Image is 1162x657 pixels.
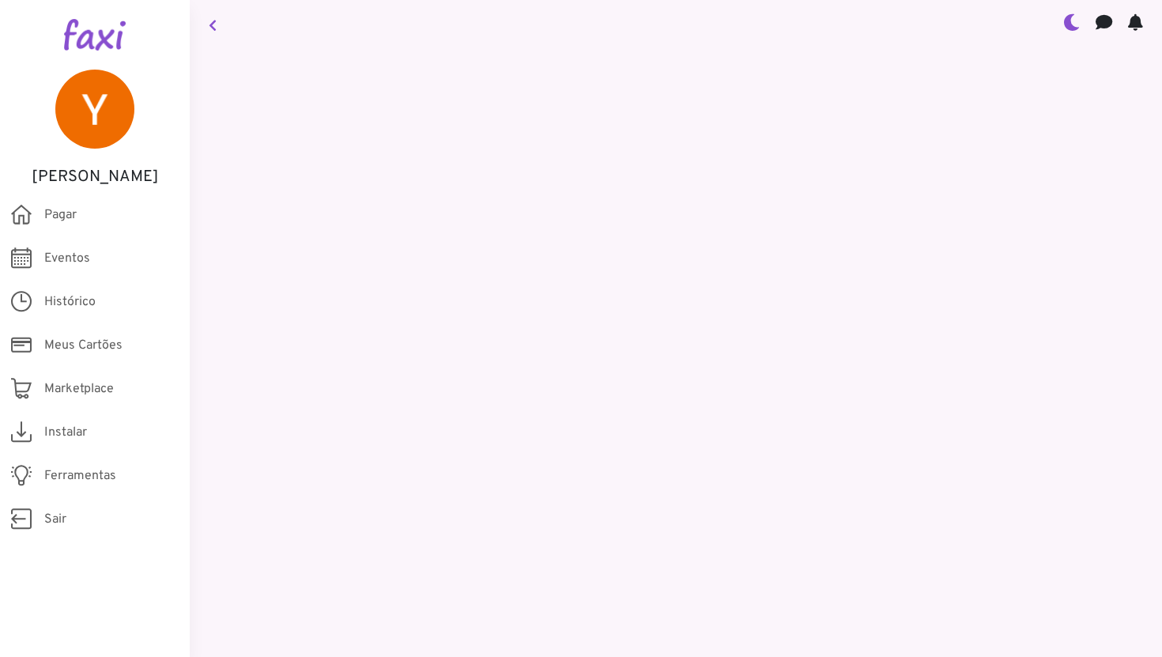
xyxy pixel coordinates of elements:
[44,206,77,225] span: Pagar
[44,379,114,398] span: Marketplace
[44,423,87,442] span: Instalar
[44,293,96,312] span: Histórico
[44,466,116,485] span: Ferramentas
[44,336,123,355] span: Meus Cartões
[44,249,90,268] span: Eventos
[44,510,66,529] span: Sair
[24,168,166,187] h5: [PERSON_NAME]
